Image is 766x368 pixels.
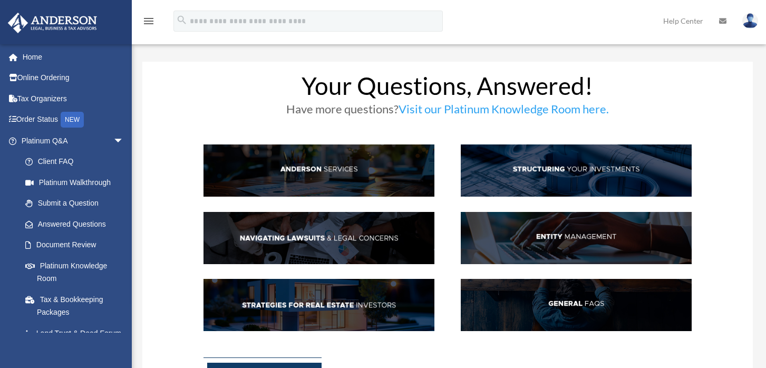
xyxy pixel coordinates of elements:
[15,172,140,193] a: Platinum Walkthrough
[7,88,140,109] a: Tax Organizers
[5,13,100,33] img: Anderson Advisors Platinum Portal
[203,74,692,103] h1: Your Questions, Answered!
[203,103,692,120] h3: Have more questions?
[176,14,188,26] i: search
[142,18,155,27] a: menu
[61,112,84,128] div: NEW
[15,323,140,344] a: Land Trust & Deed Forum
[7,130,140,151] a: Platinum Q&Aarrow_drop_down
[203,212,434,264] img: NavLaw_hdr
[461,279,692,331] img: GenFAQ_hdr
[15,214,140,235] a: Answered Questions
[399,102,609,121] a: Visit our Platinum Knowledge Room here.
[203,279,434,331] img: StratsRE_hdr
[742,13,758,28] img: User Pic
[15,289,140,323] a: Tax & Bookkeeping Packages
[203,144,434,197] img: AndServ_hdr
[7,109,140,131] a: Order StatusNEW
[15,193,140,214] a: Submit a Question
[15,151,134,172] a: Client FAQ
[15,235,140,256] a: Document Review
[461,212,692,264] img: EntManag_hdr
[142,15,155,27] i: menu
[113,130,134,152] span: arrow_drop_down
[7,46,140,67] a: Home
[461,144,692,197] img: StructInv_hdr
[15,255,140,289] a: Platinum Knowledge Room
[7,67,140,89] a: Online Ordering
